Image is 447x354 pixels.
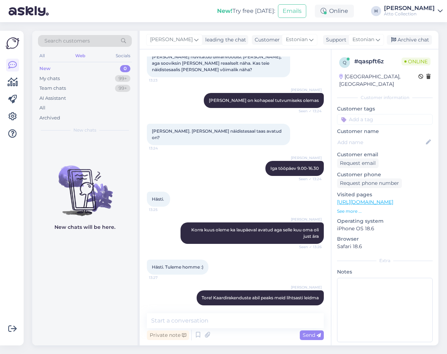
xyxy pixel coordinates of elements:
[337,243,433,250] p: Safari 18.6
[73,127,96,133] span: New chats
[115,75,130,82] div: 99+
[114,51,132,60] div: Socials
[337,217,433,225] p: Operating system
[39,85,66,92] div: Team chats
[115,85,130,92] div: 99+
[337,268,433,276] p: Notes
[147,330,189,340] div: Private note
[343,60,346,65] span: q
[337,208,433,215] p: See more ...
[337,128,433,135] p: Customer name
[384,5,443,17] a: [PERSON_NAME]Atto Collection
[149,275,176,280] span: 13:27
[337,199,393,205] a: [URL][DOMAIN_NAME]
[295,244,322,250] span: Seen ✓ 13:26
[291,217,322,222] span: [PERSON_NAME]
[217,7,275,15] div: Try free [DATE]:
[337,171,433,178] p: Customer phone
[337,257,433,264] div: Extra
[337,225,433,232] p: iPhone OS 18.6
[32,153,138,217] img: No chats
[295,176,322,182] span: Seen ✓ 13:24
[295,306,322,311] span: 13:28
[149,146,176,151] span: 13:24
[217,8,232,14] b: New!
[252,36,280,44] div: Customer
[354,57,402,66] div: # qaspft6z
[371,6,381,16] div: H
[291,155,322,161] span: [PERSON_NAME]
[202,36,246,44] div: leading the chat
[315,5,354,18] div: Online
[38,51,46,60] div: All
[209,98,319,103] span: [PERSON_NAME] on kohapeal tutvumiseks olemas
[337,114,433,125] input: Add a tag
[286,36,308,44] span: Estonian
[152,196,164,202] span: Hästi.
[152,264,203,270] span: Hästi. Tuleme homme :)
[150,36,193,44] span: [PERSON_NAME]
[44,37,90,45] span: Search customers
[149,78,176,83] span: 13:23
[337,191,433,198] p: Visited pages
[337,235,433,243] p: Browser
[6,36,19,50] img: Askly Logo
[120,65,130,72] div: 0
[339,73,418,88] div: [GEOGRAPHIC_DATA], [GEOGRAPHIC_DATA]
[39,75,60,82] div: My chats
[337,138,424,146] input: Add name
[202,295,319,300] span: Tore! Kaardirakenduste abil peaks meid lihtsasti leidma
[152,54,283,72] span: [PERSON_NAME] huvitatud diivanvoodist [PERSON_NAME], aga sooviksin [PERSON_NAME] reaalselt näha. ...
[39,114,60,122] div: Archived
[337,158,379,168] div: Request email
[337,94,433,101] div: Customer information
[402,58,431,65] span: Online
[337,151,433,158] p: Customer email
[303,332,321,338] span: Send
[39,65,51,72] div: New
[384,5,435,11] div: [PERSON_NAME]
[39,104,45,112] div: All
[291,285,322,290] span: [PERSON_NAME]
[278,4,306,18] button: Emails
[384,11,435,17] div: Atto Collection
[54,223,115,231] p: New chats will be here.
[337,178,402,188] div: Request phone number
[291,87,322,93] span: [PERSON_NAME]
[191,227,320,239] span: Korra kuus oleme ka laupäeval avatud aga selle kuu oma oli just ära
[149,207,176,212] span: 13:25
[152,128,283,140] span: [PERSON_NAME]. [PERSON_NAME] näidistesaal taas avatud on?
[39,95,66,102] div: AI Assistant
[270,166,319,171] span: Iga tööpäev 9.00-16.30
[74,51,87,60] div: Web
[323,36,346,44] div: Support
[352,36,374,44] span: Estonian
[337,105,433,113] p: Customer tags
[295,108,322,114] span: Seen ✓ 13:24
[387,35,432,45] div: Archive chat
